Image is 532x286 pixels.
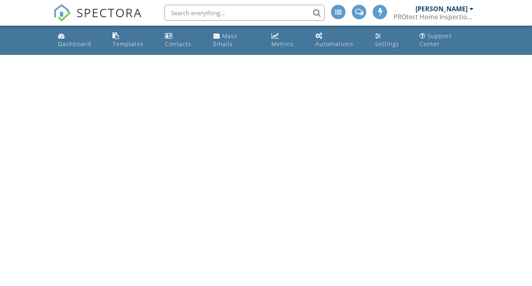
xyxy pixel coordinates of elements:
input: Search everything... [165,5,325,21]
a: Dashboard [55,29,103,52]
a: Mass Emails [210,29,261,52]
a: Templates [109,29,155,52]
div: Contacts [165,40,191,48]
span: SPECTORA [76,4,142,21]
div: Metrics [271,40,293,48]
a: Metrics [268,29,306,52]
a: Settings [372,29,410,52]
div: [PERSON_NAME] [416,5,468,13]
a: Automations (Advanced) [312,29,365,52]
a: SPECTORA [53,11,142,28]
a: Contacts [162,29,204,52]
div: Automations [315,40,353,48]
div: Templates [112,40,144,48]
img: The Best Home Inspection Software - Spectora [53,4,71,22]
a: Support Center [416,29,477,52]
div: Support Center [420,32,452,48]
div: Settings [375,40,399,48]
div: PROtect Home Inspections [393,13,474,21]
div: Mass Emails [213,32,237,48]
div: Dashboard [58,40,91,48]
